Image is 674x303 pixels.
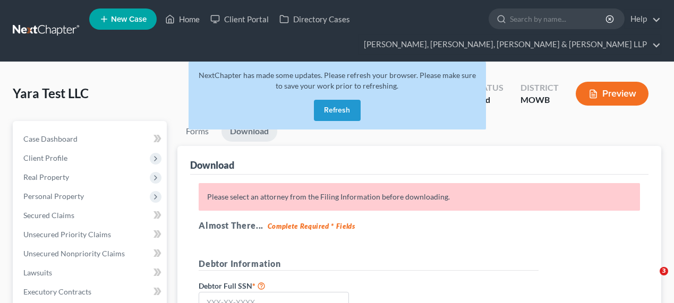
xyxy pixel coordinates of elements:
[177,121,217,142] a: Forms
[199,71,476,90] span: NextChapter has made some updates. Please refresh your browser. Please make sure to save your wor...
[23,172,69,181] span: Real Property
[23,230,111,239] span: Unsecured Priority Claims
[205,10,274,29] a: Client Portal
[190,159,234,171] div: Download
[15,206,167,225] a: Secured Claims
[521,82,559,94] div: District
[472,82,504,94] div: Status
[472,94,504,106] div: Lead
[13,85,89,101] span: Yara Test LLC
[15,129,167,149] a: Case Dashboard
[23,134,78,143] span: Case Dashboard
[660,267,668,275] span: 3
[625,10,661,29] a: Help
[15,225,167,244] a: Unsecured Priority Claims
[23,211,74,220] span: Secured Claims
[199,219,640,232] h5: Almost There...
[23,153,67,162] span: Client Profile
[15,263,167,282] a: Lawsuits
[15,282,167,301] a: Executory Contracts
[576,82,649,106] button: Preview
[199,183,640,211] p: Please select an attorney from the Filing Information before downloading.
[314,100,361,121] button: Refresh
[160,10,205,29] a: Home
[638,267,663,292] iframe: Intercom live chat
[193,279,369,292] label: Debtor Full SSN
[359,35,661,54] a: [PERSON_NAME], [PERSON_NAME], [PERSON_NAME] & [PERSON_NAME] LLP
[15,244,167,263] a: Unsecured Nonpriority Claims
[268,222,355,230] strong: Complete Required * Fields
[23,249,125,258] span: Unsecured Nonpriority Claims
[23,192,84,201] span: Personal Property
[23,287,91,296] span: Executory Contracts
[274,10,355,29] a: Directory Cases
[23,268,52,277] span: Lawsuits
[111,15,147,23] span: New Case
[199,257,539,271] h5: Debtor Information
[510,9,607,29] input: Search by name...
[521,94,559,106] div: MOWB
